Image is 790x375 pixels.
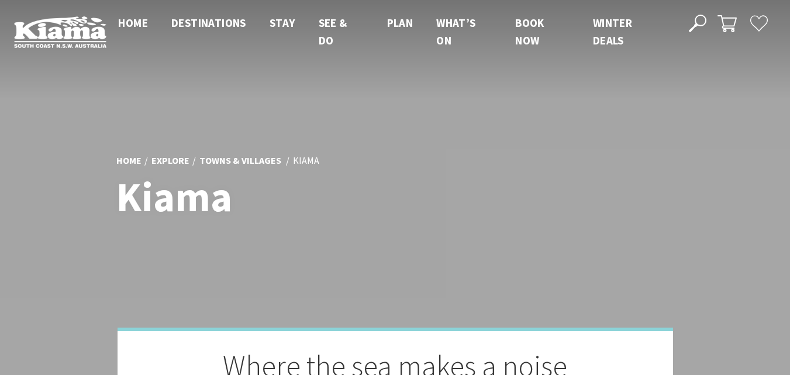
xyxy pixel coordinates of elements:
[436,16,475,47] span: What’s On
[118,16,148,30] span: Home
[116,154,142,167] a: Home
[515,16,544,47] span: Book now
[171,16,246,30] span: Destinations
[593,16,632,47] span: Winter Deals
[106,14,675,50] nav: Main Menu
[116,174,447,219] h1: Kiama
[293,153,319,168] li: Kiama
[151,154,189,167] a: Explore
[14,16,106,48] img: Kiama Logo
[199,154,281,167] a: Towns & Villages
[387,16,413,30] span: Plan
[319,16,347,47] span: See & Do
[270,16,295,30] span: Stay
